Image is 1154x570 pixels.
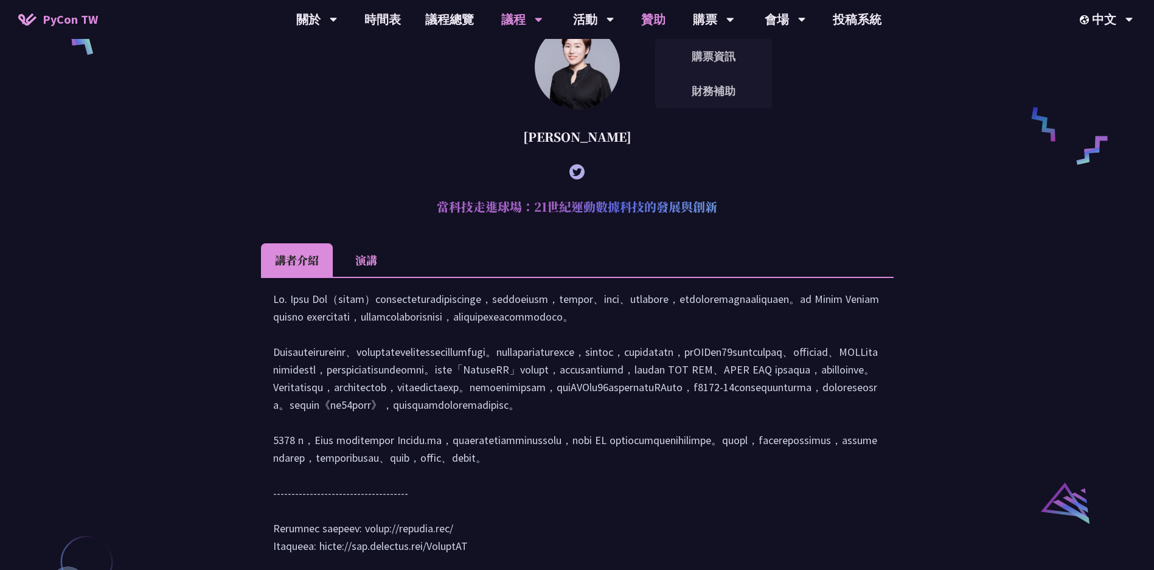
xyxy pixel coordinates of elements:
div: [PERSON_NAME] [261,119,894,155]
a: PyCon TW [6,4,110,35]
img: Home icon of PyCon TW 2025 [18,13,36,26]
li: 演講 [333,243,400,277]
a: 財務補助 [655,77,772,105]
span: PyCon TW [43,10,98,29]
li: 講者介紹 [261,243,333,277]
img: Locale Icon [1080,15,1092,24]
a: 購票資訊 [655,42,772,71]
img: 林滿新 [535,24,620,109]
h2: 當科技走進球場：21世紀運動數據科技的發展與創新 [261,189,894,225]
div: Lo. Ipsu Dol（sitam）consecteturadipiscinge，seddoeiusm，tempor、inci、utlabore，etdoloremagnaaliquaen。a... [273,290,881,567]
